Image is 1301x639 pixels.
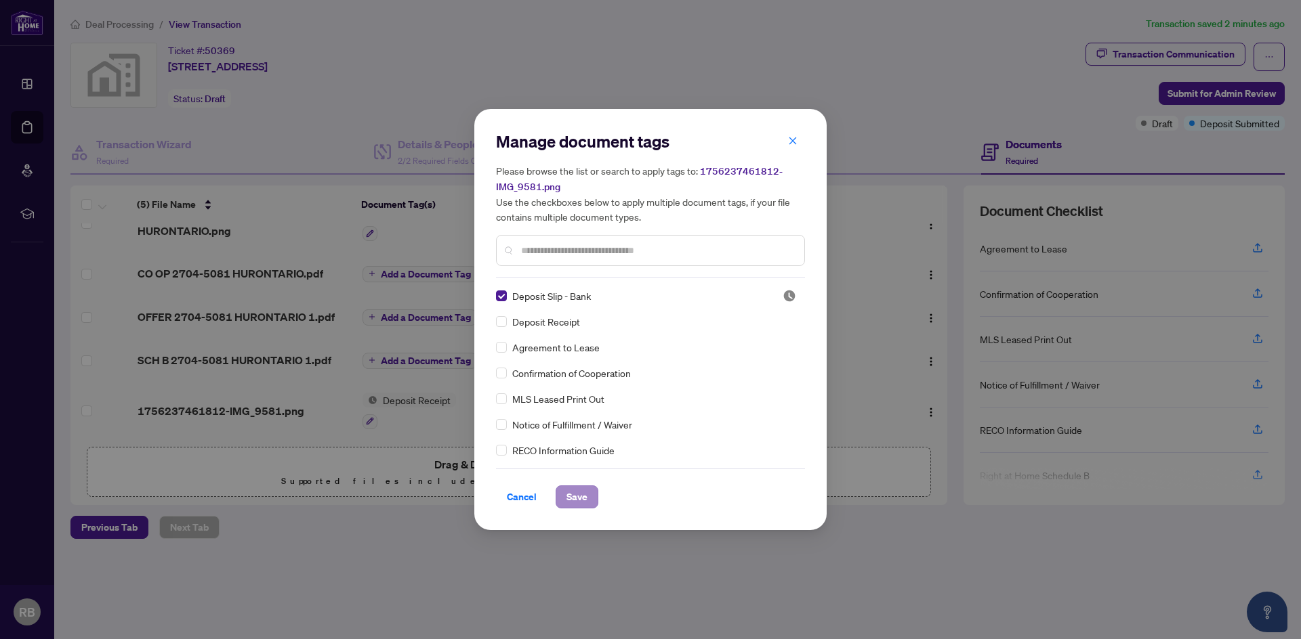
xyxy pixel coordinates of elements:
span: Pending Review [783,289,796,303]
span: close [788,136,798,146]
span: Save [566,486,587,508]
button: Save [556,485,598,508]
img: status [783,289,796,303]
span: MLS Leased Print Out [512,391,604,406]
span: Notice of Fulfillment / Waiver [512,417,632,432]
span: Confirmation of Cooperation [512,366,631,380]
span: RECO Information Guide [512,443,615,458]
button: Cancel [496,485,548,508]
span: Agreement to Lease [512,340,600,355]
span: Cancel [507,486,537,508]
span: Deposit Slip - Bank [512,288,591,303]
h5: Please browse the list or search to apply tags to: Use the checkboxes below to apply multiple doc... [496,163,805,224]
span: Deposit Receipt [512,314,580,329]
h2: Manage document tags [496,131,805,152]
